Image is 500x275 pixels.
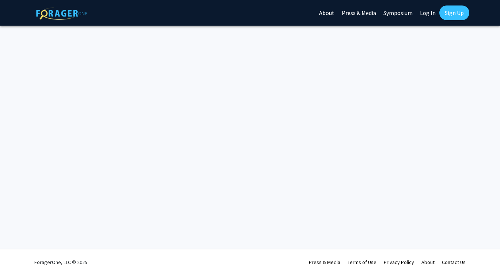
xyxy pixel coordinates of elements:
[348,259,376,265] a: Terms of Use
[442,259,466,265] a: Contact Us
[421,259,435,265] a: About
[309,259,340,265] a: Press & Media
[36,7,87,20] img: ForagerOne Logo
[439,5,469,20] a: Sign Up
[34,249,87,275] div: ForagerOne, LLC © 2025
[384,259,414,265] a: Privacy Policy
